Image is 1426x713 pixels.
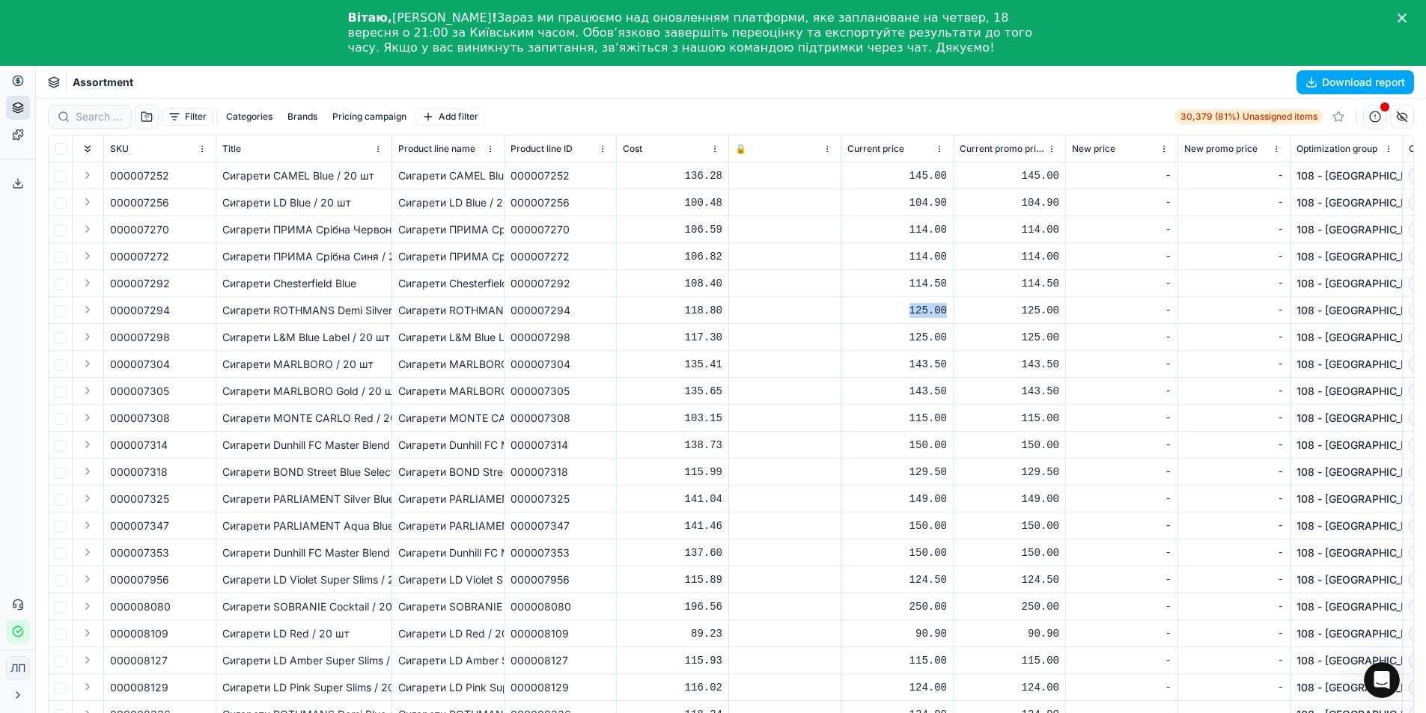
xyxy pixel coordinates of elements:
[492,10,497,25] b: !
[847,357,947,372] div: 143.50
[511,143,573,155] span: Product line ID
[222,680,386,695] div: Сигарети LD Pink Super Slims / 20 шт
[623,626,722,641] div: 89.23
[79,301,97,319] button: Expand
[7,657,29,679] span: ЛП
[847,572,947,587] div: 124.50
[222,303,386,318] div: Сигарети ROTHMANS Demi Silver / 20 шт
[623,357,722,372] div: 135.41
[623,168,722,183] div: 136.28
[511,249,610,264] div: 000007272
[1184,357,1284,372] div: -
[398,411,498,426] div: Сигарети MONTE CARLO Red / 20 шт
[79,220,97,238] button: Expand
[623,249,722,264] div: 106.82
[623,330,722,345] div: 117.30
[73,75,133,90] nav: breadcrumb
[623,411,722,426] div: 103.15
[222,249,386,264] div: Сигарети ПРИМА Срібна Синя / 20 шт
[1072,545,1171,560] div: -
[326,108,412,126] button: Pricing campaign
[1072,222,1171,237] div: -
[110,680,168,695] span: 000008129
[511,572,610,587] div: 000007956
[73,75,133,90] span: Assortment
[511,680,610,695] div: 000008129
[222,143,241,155] span: Title
[960,168,1059,183] div: 145.00
[847,330,947,345] div: 125.00
[110,384,169,399] span: 000007305
[1184,653,1284,668] div: -
[1072,195,1171,210] div: -
[222,572,386,587] div: Сигарети LD Violet Super Slims / 20 шт
[79,382,97,400] button: Expand
[960,518,1059,533] div: 150.00
[960,680,1059,695] div: 124.00
[847,222,947,237] div: 114.00
[1072,438,1171,453] div: -
[1184,195,1284,210] div: -
[960,492,1059,507] div: 149.00
[511,545,610,560] div: 000007353
[110,465,168,480] span: 000007318
[222,222,386,237] div: Сигарети ПРИМА Срібна Червона / 20 шт
[110,438,168,453] span: 000007314
[847,168,947,183] div: 145.00
[847,465,947,480] div: 129.50
[511,168,610,183] div: 000007252
[511,653,610,668] div: 000008127
[222,276,386,291] div: Сигарети Chesterfield Blue
[623,653,722,668] div: 115.93
[110,599,171,614] span: 000008080
[623,572,722,587] div: 115.89
[511,357,610,372] div: 000007304
[960,195,1059,210] div: 104.90
[1184,222,1284,237] div: -
[847,545,947,560] div: 150.00
[1072,384,1171,399] div: -
[110,143,129,155] span: SKU
[222,330,386,345] div: Сигарети L&M Blue Label / 20 шт
[110,276,170,291] span: 000007292
[960,599,1059,614] div: 250.00
[623,545,722,560] div: 137.60
[110,195,169,210] span: 000007256
[1184,438,1284,453] div: -
[511,195,610,210] div: 000007256
[1072,680,1171,695] div: -
[222,518,386,533] div: Сигарети PARLIAMENT Aqua Blue / 20 шт
[1243,111,1317,123] span: Unassigned items
[847,518,947,533] div: 150.00
[847,626,947,641] div: 90.90
[110,545,169,560] span: 000007353
[960,143,1044,155] span: Current promo price
[398,276,498,291] div: Сигарети Chesterfield Blue
[222,599,386,614] div: Сигарети SOBRANIE Cocktail / 20 шт
[79,166,97,184] button: Expand
[623,303,722,318] div: 118.80
[1184,143,1258,155] span: New promo price
[847,599,947,614] div: 250.00
[1364,662,1400,698] iframe: Intercom live chat
[79,651,97,669] button: Expand
[1072,330,1171,345] div: -
[1184,626,1284,641] div: -
[222,626,386,641] div: Сигарети LD Red / 20 шт
[1296,143,1377,155] span: Optimization group
[1072,626,1171,641] div: -
[1296,70,1414,94] button: Download report
[348,10,392,25] b: Вітаю,
[398,545,498,560] div: Сигарети Dunhill FC Master Blend
[847,680,947,695] div: 124.00
[398,438,498,453] div: Сигарети Dunhill FC Master Blend Gold
[511,518,610,533] div: 000007347
[960,626,1059,641] div: 90.90
[960,222,1059,237] div: 114.00
[415,108,485,126] button: Add filter
[511,303,610,318] div: 000007294
[110,330,170,345] span: 000007298
[110,653,168,668] span: 000008127
[222,195,386,210] div: Сигарети LD Blue / 20 шт
[1184,518,1284,533] div: -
